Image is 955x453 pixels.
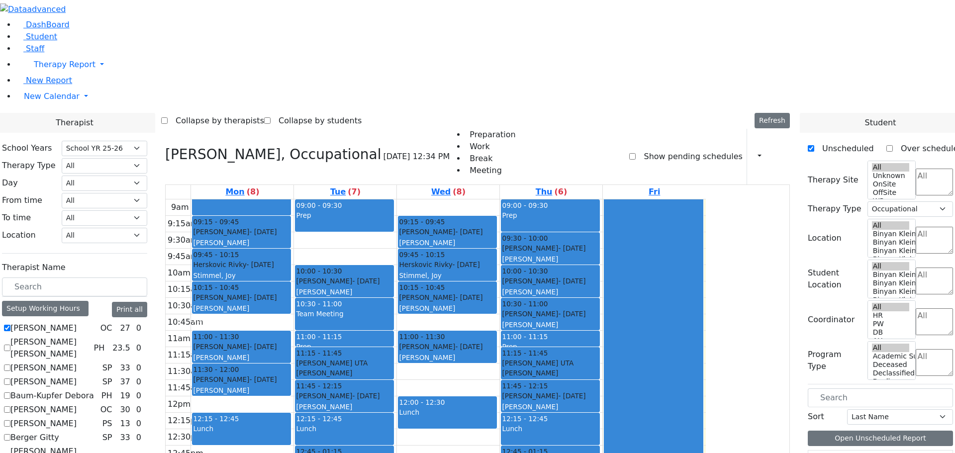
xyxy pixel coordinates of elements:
[872,247,910,255] option: Binyan Klein 3
[296,424,393,434] div: Lunch
[2,301,89,316] div: Setup Working Hours
[134,342,143,354] div: 0
[916,169,953,195] textarea: Search
[455,293,482,301] span: - [DATE]
[296,358,368,368] span: [PERSON_NAME] UTA
[296,402,393,412] div: [PERSON_NAME]
[296,276,393,286] div: [PERSON_NAME]
[271,113,362,129] label: Collapse by students
[502,309,599,319] div: [PERSON_NAME]
[166,251,200,263] div: 9:45am
[808,349,861,372] label: Program Type
[118,322,132,334] div: 27
[558,277,585,285] span: - [DATE]
[872,188,910,197] option: OffSite
[808,232,842,244] label: Location
[166,316,205,328] div: 10:45am
[193,353,290,362] div: [PERSON_NAME]
[399,332,445,342] span: 11:00 - 11:30
[249,343,277,351] span: - [DATE]
[118,432,132,444] div: 33
[429,185,468,199] a: August 27, 2025
[296,415,342,423] span: 12:15 - 12:45
[110,342,132,354] div: 23.5
[399,217,445,227] span: 09:15 - 09:45
[193,385,290,395] div: [PERSON_NAME]
[193,217,239,227] span: 09:15 - 09:45
[864,117,896,129] span: Student
[502,266,548,276] span: 10:00 - 10:30
[134,362,143,374] div: 0
[775,148,780,165] div: Setup
[872,163,910,172] option: All
[26,44,44,53] span: Staff
[352,277,380,285] span: - [DATE]
[56,117,93,129] span: Therapist
[558,392,585,400] span: - [DATE]
[399,398,445,406] span: 12:00 - 12:30
[193,315,290,325] div: Hs-B
[872,369,910,377] option: Declassified
[502,381,548,391] span: 11:45 - 12:15
[399,271,496,280] div: Stimmel, Joy
[193,374,290,384] div: [PERSON_NAME]
[453,186,466,198] label: (8)
[558,244,585,252] span: - [DATE]
[502,424,599,434] div: Lunch
[10,404,77,416] label: [PERSON_NAME]
[502,391,599,401] div: [PERSON_NAME]
[502,342,599,352] div: Prep
[808,203,861,215] label: Therapy Type
[399,292,496,302] div: [PERSON_NAME]
[872,320,910,328] option: PW
[399,260,496,270] div: Herskovic Rivky
[118,362,132,374] div: 33
[872,352,910,361] option: Academic Support
[399,250,445,260] span: 09:45 - 10:15
[784,149,790,165] div: Delete
[814,141,874,157] label: Unscheduled
[98,418,116,430] div: PS
[118,418,132,430] div: 13
[296,201,342,209] span: 09:00 - 09:30
[2,277,147,296] input: Search
[249,293,277,301] span: - [DATE]
[26,20,70,29] span: DashBoard
[916,308,953,335] textarea: Search
[502,210,599,220] div: Prep
[193,238,290,248] div: [PERSON_NAME]
[2,194,42,206] label: From time
[247,186,260,198] label: (8)
[502,320,599,330] div: [PERSON_NAME]
[166,365,205,377] div: 11:30am
[16,20,70,29] a: DashBoard
[872,230,910,238] option: Binyan Klein 5
[96,404,116,416] div: OC
[166,431,205,443] div: 12:30pm
[296,368,393,388] div: [PERSON_NAME] ([PERSON_NAME])
[98,362,116,374] div: SP
[872,328,910,337] option: DB
[98,432,116,444] div: SP
[193,364,239,374] span: 11:30 - 12:00
[872,197,910,205] option: WP
[134,322,143,334] div: 0
[502,287,599,297] div: [PERSON_NAME]
[2,160,56,172] label: Therapy Type
[24,91,80,101] span: New Calendar
[399,342,496,352] div: [PERSON_NAME]
[118,376,132,388] div: 37
[193,303,290,313] div: [PERSON_NAME]
[247,261,274,269] span: - [DATE]
[872,377,910,386] option: Declines
[554,186,567,198] label: (6)
[296,333,342,341] span: 11:00 - 11:15
[399,227,496,237] div: [PERSON_NAME]
[647,185,662,199] a: August 29, 2025
[10,418,77,430] label: [PERSON_NAME]
[97,390,116,402] div: PH
[808,267,861,291] label: Student Location
[872,238,910,247] option: Binyan Klein 4
[399,364,496,374] div: 1st grade
[466,165,515,177] li: Meeting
